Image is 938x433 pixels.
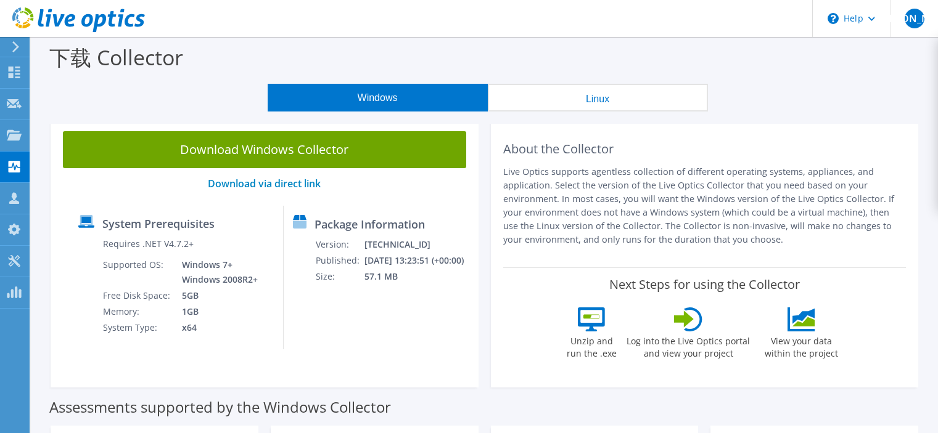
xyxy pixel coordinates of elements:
[173,320,260,336] td: x64
[49,43,183,71] label: 下载 Collector
[268,84,488,111] button: Windows
[503,142,907,156] h2: About the Collector
[102,304,173,320] td: Memory:
[828,13,839,24] svg: \n
[173,288,260,304] td: 5GB
[609,277,800,292] label: Next Steps for using the Collector
[63,131,466,168] a: Download Windows Collector
[208,177,321,190] a: Download via direct link
[488,84,708,111] button: Linux
[626,331,751,360] label: Log into the Live Optics portal and view your project
[503,165,907,246] p: Live Optics supports agentless collection of different operating systems, appliances, and applica...
[49,401,391,413] label: Assessments supported by the Windows Collector
[563,331,620,360] label: Unzip and run the .exe
[757,331,845,360] label: View your data within the project
[364,269,472,285] td: 57.1 MB
[905,9,924,28] span: [PERSON_NAME]
[315,218,425,230] label: Package Information
[173,304,260,320] td: 1GB
[315,237,364,253] td: Version:
[102,217,215,230] label: System Prerequisites
[102,288,173,304] td: Free Disk Space:
[364,237,472,253] td: [TECHNICAL_ID]
[315,269,364,285] td: Size:
[173,257,260,288] td: Windows 7+ Windows 2008R2+
[103,238,194,250] label: Requires .NET V4.7.2+
[315,253,364,269] td: Published:
[102,320,173,336] td: System Type:
[102,257,173,288] td: Supported OS:
[364,253,472,269] td: [DATE] 13:23:51 (+00:00)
